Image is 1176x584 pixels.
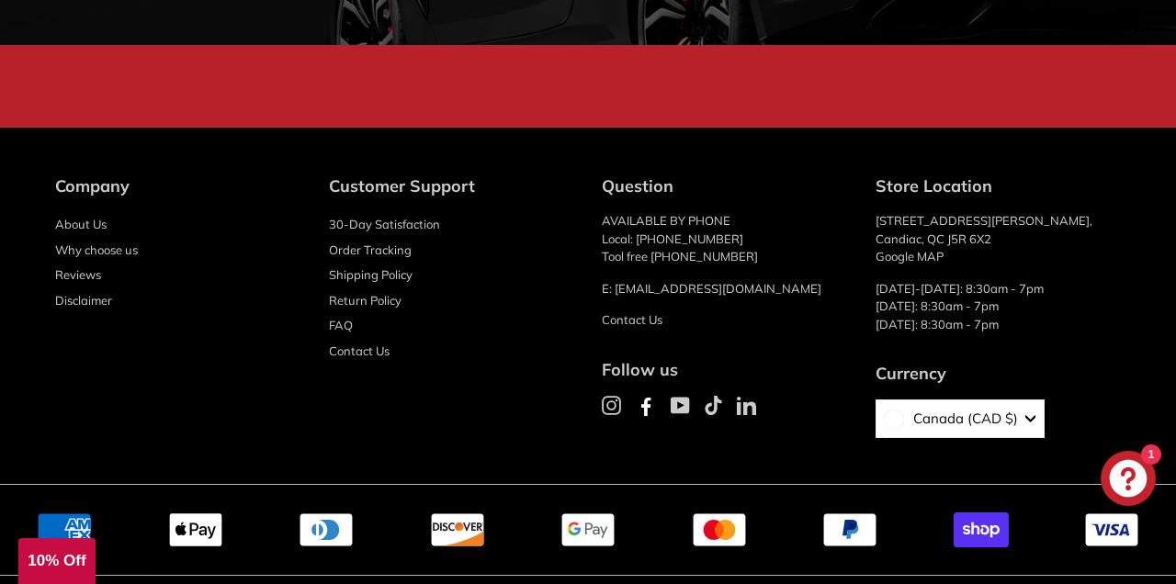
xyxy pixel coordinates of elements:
a: Why choose us [55,238,138,264]
img: paypal [822,512,877,547]
p: AVAILABLE BY PHONE Local: [PHONE_NUMBER] Tool free [PHONE_NUMBER] [602,212,848,266]
a: Order Tracking [329,238,412,264]
div: Currency [876,361,1045,386]
div: 10% Off [18,538,96,584]
inbox-online-store-chat: Shopify online store chat [1095,451,1161,511]
a: Shipping Policy [329,263,413,288]
img: american_express [37,512,92,547]
img: diners_club [299,512,354,547]
div: Question [602,174,848,198]
a: 30-Day Satisfaction [329,212,440,238]
span: 10% Off [28,552,85,569]
img: master [692,512,747,547]
a: Return Policy [329,288,401,314]
p: E: [EMAIL_ADDRESS][DOMAIN_NAME] [602,280,848,298]
div: Customer Support [329,174,575,198]
a: Google MAP [876,249,944,264]
a: Disclaimer [55,288,112,314]
p: [DATE]-[DATE]: 8:30am - 7pm [DATE]: 8:30am - 7pm [DATE]: 8:30am - 7pm [876,280,1122,334]
div: Company [55,174,301,198]
a: Contact Us [329,339,390,365]
div: Store Location [876,174,1122,198]
div: Follow us [602,357,848,382]
a: Reviews [55,263,101,288]
img: apple_pay [168,512,223,547]
p: [STREET_ADDRESS][PERSON_NAME], Candiac, QC J5R 6X2 [876,212,1122,266]
img: google_pay [560,512,616,547]
img: shopify_pay [954,512,1009,547]
a: FAQ [329,313,353,339]
button: Canada (CAD $) [876,399,1045,438]
a: About Us [55,212,107,238]
img: visa [1084,512,1139,547]
span: Canada (CAD $) [904,409,1018,430]
img: discover [430,512,485,547]
a: Contact Us [602,312,662,327]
